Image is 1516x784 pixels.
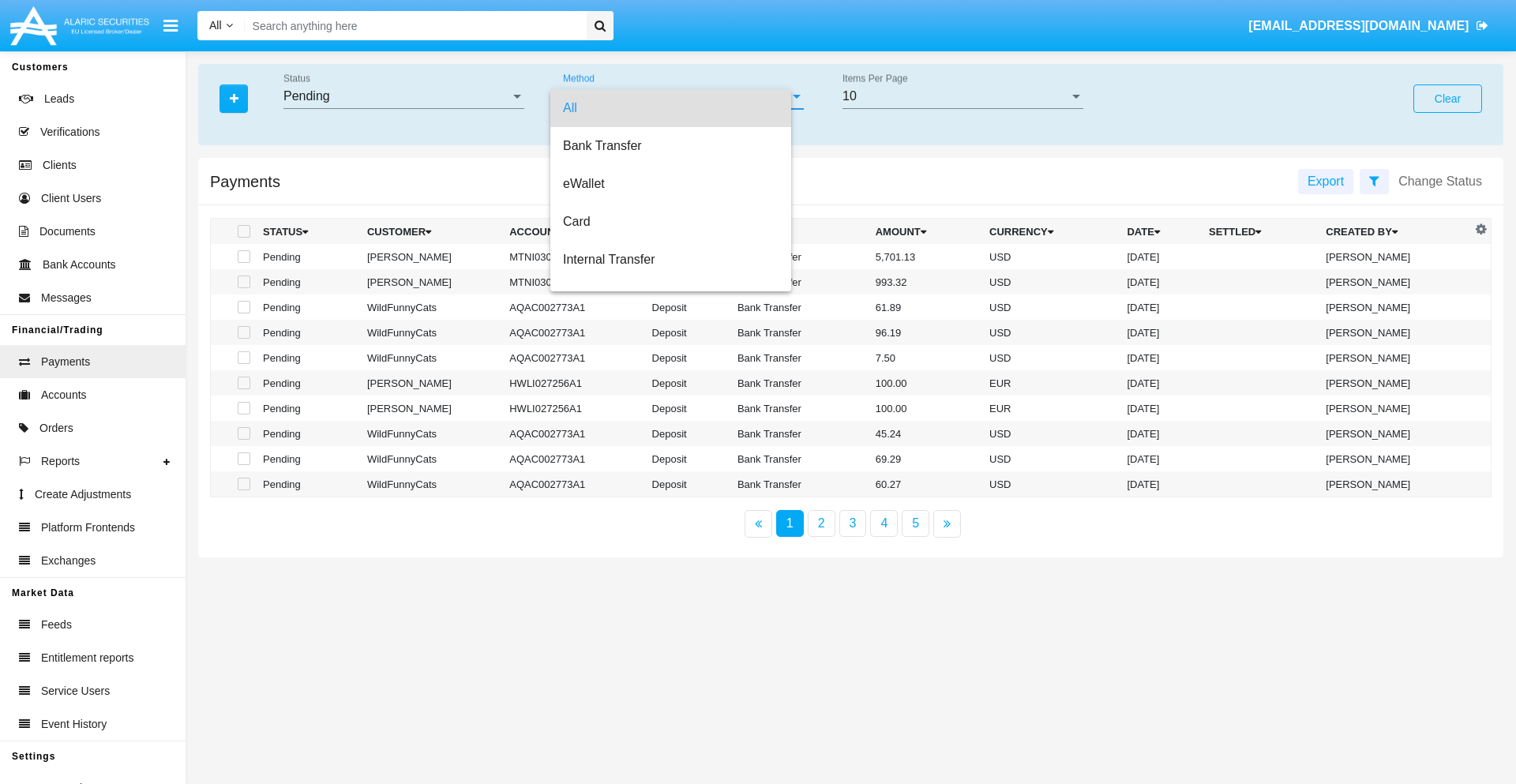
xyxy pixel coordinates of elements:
span: Bank Transfer [563,127,779,165]
span: eWallet [563,165,779,203]
span: All [563,89,779,127]
span: Card [563,203,779,241]
span: Internal Transfer [563,241,779,279]
span: Adjustment [563,279,779,317]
